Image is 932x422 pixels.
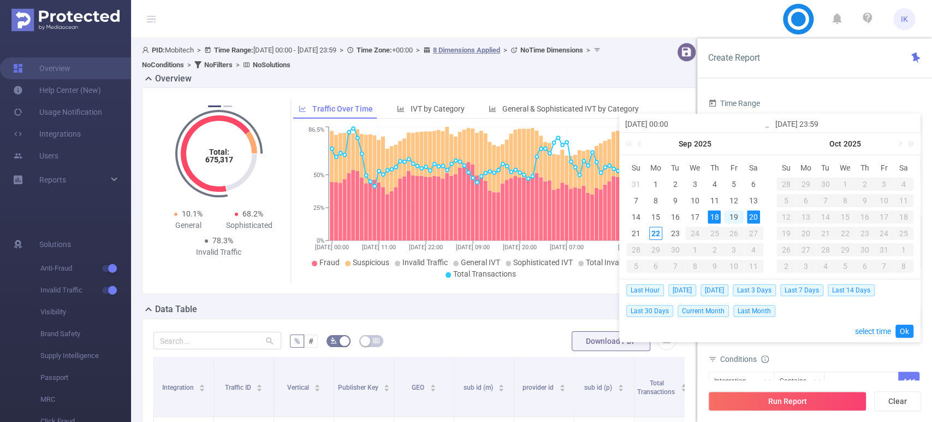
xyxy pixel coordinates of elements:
td: October 31, 2025 [874,242,894,258]
td: October 20, 2025 [796,225,816,242]
td: October 1, 2025 [835,176,855,192]
td: September 29, 2025 [796,176,816,192]
u: 8 Dimensions Applied [433,46,500,54]
th: Sat [894,160,913,176]
i: icon: down [764,378,770,386]
div: 13 [796,210,816,224]
div: 14 [630,210,643,224]
th: Tue [666,160,685,176]
span: > [194,46,204,54]
div: 10 [724,260,744,273]
span: Traffic Over Time [312,104,373,113]
tspan: 86.5% [308,127,324,134]
div: 1 [685,243,705,256]
td: November 7, 2025 [874,258,894,274]
div: 1 [894,243,913,256]
div: 24 [685,227,705,240]
td: September 9, 2025 [666,192,685,209]
td: October 18, 2025 [894,209,913,225]
td: November 5, 2025 [835,258,855,274]
td: September 5, 2025 [724,176,744,192]
span: Mo [646,163,666,173]
h2: Overview [155,72,192,85]
span: 10.1% [182,209,203,218]
div: 10 [874,194,894,207]
div: 8 [835,194,855,207]
div: 3 [724,243,744,256]
i: icon: down [814,378,821,386]
td: October 10, 2025 [874,192,894,209]
span: We [685,163,705,173]
b: Time Range: [214,46,253,54]
td: September 13, 2025 [744,192,763,209]
tspan: 675,317 [205,155,233,164]
div: 8 [685,260,705,273]
input: Search... [153,332,281,349]
td: October 11, 2025 [894,192,913,209]
div: General [158,220,219,231]
div: 5 [626,260,646,273]
div: 9 [704,260,724,273]
div: 29 [835,243,855,256]
div: 15 [835,210,855,224]
td: October 26, 2025 [776,242,796,258]
span: Visibility [40,301,131,323]
td: November 8, 2025 [894,258,913,274]
i: icon: table [373,337,379,344]
div: 22 [835,227,855,240]
i: icon: bg-colors [330,337,337,344]
span: Th [854,163,874,173]
td: September 1, 2025 [646,176,666,192]
td: October 22, 2025 [835,225,855,242]
span: IVT by Category [411,104,465,113]
div: 30 [666,243,685,256]
td: October 4, 2025 [744,242,763,258]
td: November 6, 2025 [854,258,874,274]
td: September 28, 2025 [626,242,646,258]
a: Reports [39,169,66,191]
div: 29 [646,243,666,256]
span: General IVT [461,258,500,267]
div: 4 [744,243,763,256]
td: September 2, 2025 [666,176,685,192]
div: 7 [816,194,835,207]
div: 21 [816,227,835,240]
div: Invalid Traffic [188,247,250,258]
button: Run Report [708,391,866,411]
td: September 19, 2025 [724,209,744,225]
td: October 15, 2025 [835,209,855,225]
tspan: [DATE] 20:00 [503,244,537,251]
i: icon: line-chart [299,105,306,113]
th: Wed [835,160,855,176]
td: October 17, 2025 [874,209,894,225]
div: 2 [776,260,796,273]
div: 26 [776,243,796,256]
b: No Time Dimensions [520,46,583,54]
a: Next year (Control + right) [902,133,916,155]
th: Tue [816,160,835,176]
td: September 24, 2025 [685,225,705,242]
td: October 3, 2025 [724,242,744,258]
td: September 10, 2025 [685,192,705,209]
td: September 17, 2025 [685,209,705,225]
img: Protected Media [11,9,120,31]
th: Thu [704,160,724,176]
a: Overview [13,57,70,79]
div: 11 [744,260,763,273]
td: October 16, 2025 [854,209,874,225]
td: November 3, 2025 [796,258,816,274]
span: Total Invalid Traffic [586,258,650,267]
tspan: [DATE] 22:00 [409,244,443,251]
div: 27 [796,243,816,256]
th: Mon [646,160,666,176]
td: September 16, 2025 [666,209,685,225]
th: Sun [626,160,646,176]
td: November 4, 2025 [816,258,835,274]
td: October 6, 2025 [796,192,816,209]
span: Total Transactions [453,269,516,278]
div: 20 [747,210,760,224]
div: 1 [649,178,662,191]
span: IK [901,8,908,30]
div: 3 [688,178,701,191]
div: 4 [816,260,835,273]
